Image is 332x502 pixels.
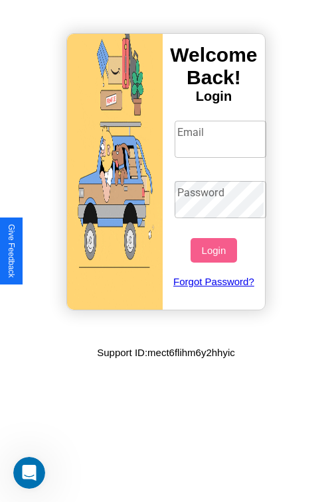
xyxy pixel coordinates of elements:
iframe: Intercom live chat [13,457,45,489]
p: Support ID: mect6flihm6y2hhyic [97,344,235,361]
h3: Welcome Back! [163,44,265,89]
h4: Login [163,89,265,104]
a: Forgot Password? [168,263,260,300]
div: Give Feedback [7,224,16,278]
button: Login [191,238,236,263]
img: gif [67,34,163,310]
